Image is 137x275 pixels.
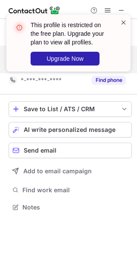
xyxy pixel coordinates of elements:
[9,101,132,117] button: save-profile-one-click
[24,106,117,112] div: Save to List / ATS / CRM
[9,163,132,179] button: Add to email campaign
[31,52,100,66] button: Upgrade Now
[24,126,115,133] span: AI write personalized message
[22,203,128,211] span: Notes
[22,186,128,194] span: Find work email
[9,5,60,16] img: ContactOut v5.3.10
[9,201,132,213] button: Notes
[23,168,92,175] span: Add to email campaign
[31,21,110,47] header: This profile is restricted on the free plan. Upgrade your plan to view all profiles.
[12,21,26,34] img: error
[47,55,84,62] span: Upgrade Now
[24,147,56,154] span: Send email
[9,184,132,196] button: Find work email
[9,143,132,158] button: Send email
[9,122,132,137] button: AI write personalized message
